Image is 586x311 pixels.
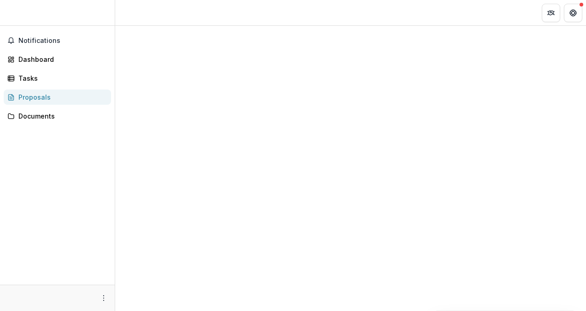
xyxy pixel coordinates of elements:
[18,54,104,64] div: Dashboard
[4,108,111,124] a: Documents
[4,90,111,105] a: Proposals
[564,4,582,22] button: Get Help
[542,4,560,22] button: Partners
[4,71,111,86] a: Tasks
[18,92,104,102] div: Proposals
[4,33,111,48] button: Notifications
[18,111,104,121] div: Documents
[4,52,111,67] a: Dashboard
[98,293,109,304] button: More
[18,73,104,83] div: Tasks
[18,37,107,45] span: Notifications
